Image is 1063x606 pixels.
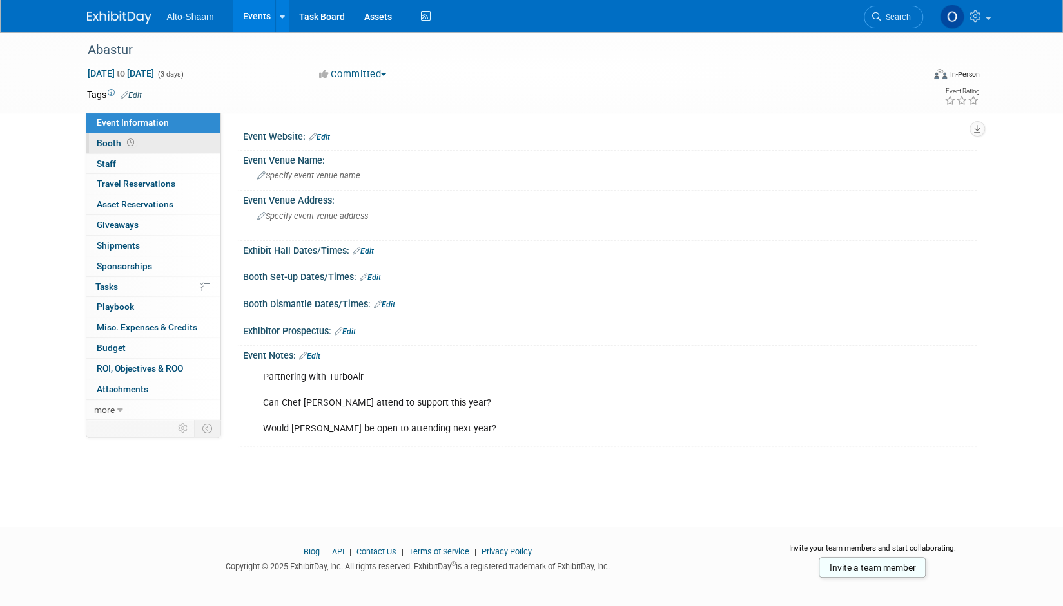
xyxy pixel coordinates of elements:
[97,240,140,251] span: Shipments
[315,68,391,81] button: Committed
[243,267,977,284] div: Booth Set-up Dates/Times:
[97,199,173,209] span: Asset Reservations
[944,88,979,95] div: Event Rating
[86,317,220,337] a: Misc. Expenses & Credits
[335,327,356,336] a: Edit
[86,133,220,153] a: Booth
[949,70,979,79] div: In-Person
[97,158,116,169] span: Staff
[819,557,926,578] a: Invite a team member
[847,67,980,86] div: Event Format
[157,70,184,79] span: (3 days)
[86,338,220,358] a: Budget
[471,547,480,556] span: |
[86,174,220,194] a: Travel Reservations
[167,12,214,22] span: Alto-Shaam
[243,191,977,207] div: Event Venue Address:
[83,39,904,62] div: Abastur
[243,151,977,167] div: Event Venue Name:
[86,359,220,379] a: ROI, Objectives & ROO
[398,547,407,556] span: |
[360,273,381,282] a: Edit
[356,547,396,556] a: Contact Us
[86,256,220,276] a: Sponsorships
[97,363,183,374] span: ROI, Objectives & ROO
[97,220,139,230] span: Giveaways
[257,171,360,180] span: Specify event venue name
[87,68,155,79] span: [DATE] [DATE]
[87,88,142,101] td: Tags
[194,420,220,437] td: Toggle Event Tabs
[97,343,126,353] span: Budget
[243,321,977,338] div: Exhibitor Prospectus:
[95,281,118,292] span: Tasks
[353,247,374,256] a: Edit
[257,211,368,221] span: Specify event venue address
[86,215,220,235] a: Giveaways
[97,301,134,312] span: Playbook
[243,346,977,363] div: Event Notes:
[243,241,977,258] div: Exhibit Hall Dates/Times:
[934,69,947,79] img: Format-Inperson.png
[121,91,142,100] a: Edit
[86,113,220,133] a: Event Information
[243,294,977,311] div: Booth Dismantle Dates/Times:
[86,194,220,214] a: Asset Reservations
[243,127,977,144] div: Event Website:
[940,5,964,29] img: Olivia Strasser
[86,277,220,297] a: Tasks
[864,6,923,28] a: Search
[97,322,197,332] span: Misc. Expenses & Credits
[309,133,330,142] a: Edit
[97,178,175,189] span: Travel Reservations
[374,300,395,309] a: Edit
[332,547,344,556] a: API
[97,384,148,394] span: Attachments
[115,68,127,79] span: to
[304,547,320,556] a: Blog
[97,138,137,148] span: Booth
[86,379,220,399] a: Attachments
[86,297,220,317] a: Playbook
[254,365,835,442] div: Partnering with TurboAir Can Chef [PERSON_NAME] attend to support this year? Would [PERSON_NAME] ...
[322,547,330,556] span: |
[881,12,911,22] span: Search
[87,11,151,24] img: ExhibitDay
[451,560,456,567] sup: ®
[86,400,220,420] a: more
[299,352,320,361] a: Edit
[87,558,750,573] div: Copyright © 2025 ExhibitDay, Inc. All rights reserved. ExhibitDay is a registered trademark of Ex...
[409,547,469,556] a: Terms of Service
[97,261,152,271] span: Sponsorships
[86,236,220,256] a: Shipments
[94,404,115,415] span: more
[482,547,532,556] a: Privacy Policy
[124,138,137,147] span: Booth not reserved yet
[768,543,977,562] div: Invite your team members and start collaborating:
[97,117,169,128] span: Event Information
[172,420,195,437] td: Personalize Event Tab Strip
[346,547,355,556] span: |
[86,154,220,174] a: Staff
